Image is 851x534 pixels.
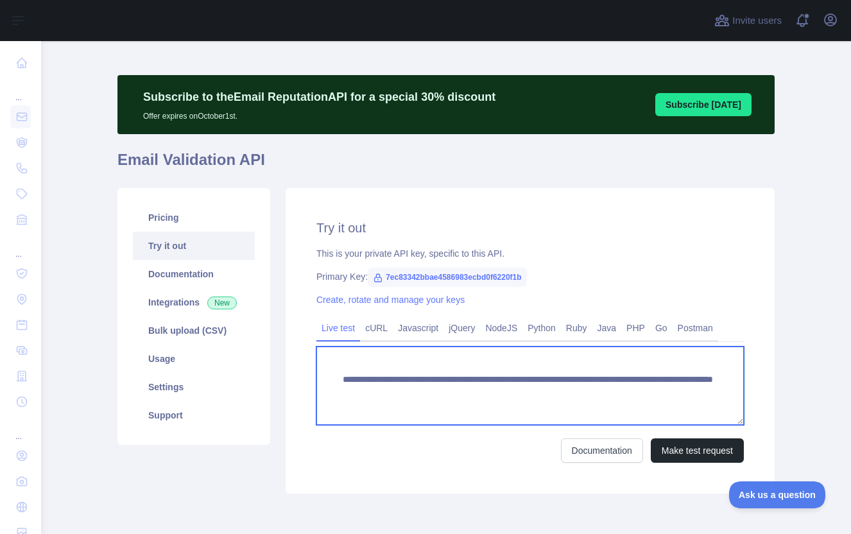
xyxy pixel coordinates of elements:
[133,203,255,232] a: Pricing
[10,416,31,442] div: ...
[316,247,744,260] div: This is your private API key, specific to this API.
[360,318,393,338] a: cURL
[133,401,255,429] a: Support
[393,318,443,338] a: Javascript
[117,150,775,180] h1: Email Validation API
[655,93,752,116] button: Subscribe [DATE]
[143,88,495,106] p: Subscribe to the Email Reputation API for a special 30 % discount
[673,318,718,338] a: Postman
[143,106,495,121] p: Offer expires on October 1st.
[10,77,31,103] div: ...
[561,318,592,338] a: Ruby
[480,318,522,338] a: NodeJS
[592,318,622,338] a: Java
[651,438,744,463] button: Make test request
[522,318,561,338] a: Python
[712,10,784,31] button: Invite users
[10,234,31,259] div: ...
[207,297,237,309] span: New
[368,268,527,287] span: 7ec83342bbae4586983ecbd0f6220f1b
[729,481,825,508] iframe: Toggle Customer Support
[316,318,360,338] a: Live test
[316,219,744,237] h2: Try it out
[133,288,255,316] a: Integrations New
[133,316,255,345] a: Bulk upload (CSV)
[133,232,255,260] a: Try it out
[316,270,744,283] div: Primary Key:
[561,438,643,463] a: Documentation
[133,260,255,288] a: Documentation
[133,373,255,401] a: Settings
[133,345,255,373] a: Usage
[443,318,480,338] a: jQuery
[732,13,782,28] span: Invite users
[650,318,673,338] a: Go
[621,318,650,338] a: PHP
[316,295,465,305] a: Create, rotate and manage your keys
